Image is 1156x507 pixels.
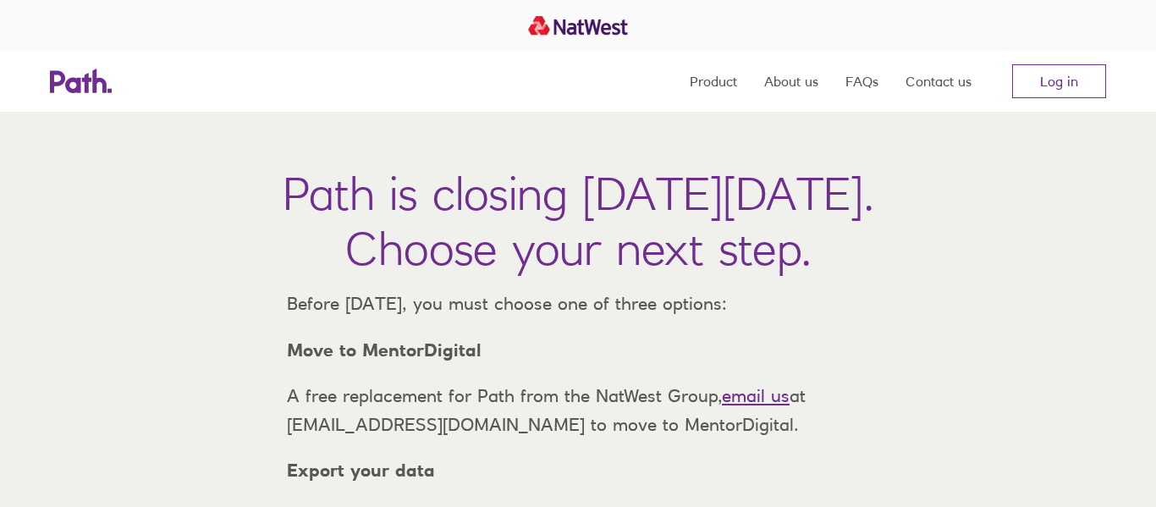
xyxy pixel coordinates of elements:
[1012,64,1106,98] a: Log in
[906,51,972,112] a: Contact us
[287,460,435,481] strong: Export your data
[845,51,878,112] a: FAQs
[273,382,883,438] p: A free replacement for Path from the NatWest Group, at [EMAIL_ADDRESS][DOMAIN_NAME] to move to Me...
[764,51,818,112] a: About us
[283,166,874,276] h1: Path is closing [DATE][DATE]. Choose your next step.
[273,289,883,318] p: Before [DATE], you must choose one of three options:
[690,51,737,112] a: Product
[287,339,482,361] strong: Move to MentorDigital
[722,385,790,406] a: email us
